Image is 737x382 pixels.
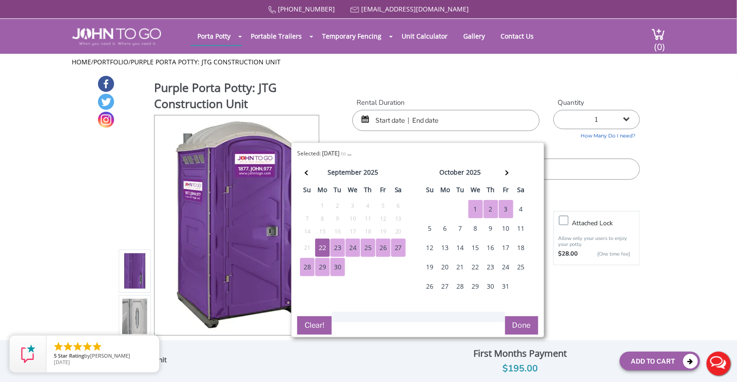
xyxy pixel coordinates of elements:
th: mo [315,183,330,200]
h1: Purple Porta Potty: JTG Construction Unit [154,80,320,114]
a: How Many Do I need? [553,129,640,140]
div: 24 [345,239,360,257]
h3: Attached lock [572,217,644,229]
div: 16 [484,239,498,257]
a: Instagram [98,112,114,128]
button: Clear! [297,316,332,335]
div: 27 [391,239,406,257]
b: ... [347,149,351,157]
a: Contact Us [494,27,541,45]
th: su [422,183,438,200]
div: 15 [315,227,330,237]
div: 19 [376,227,391,237]
div: 20 [391,227,406,237]
div: 30 [330,258,345,276]
div: 4 [361,201,375,211]
a: Temporary Fencing [315,27,388,45]
img: Review Rating [19,345,37,363]
div: 20 [438,258,453,276]
div: 8 [315,214,330,224]
div: 2025 [466,166,481,179]
div: 26 [423,277,438,296]
img: Product [167,115,307,332]
button: Live Chat [700,345,737,382]
div: 22 [315,239,330,257]
div: 7 [453,219,468,238]
th: tu [330,183,345,200]
div: 10 [345,214,360,224]
th: su [299,183,315,200]
div: 9 [330,214,345,224]
div: 17 [345,227,360,237]
div: $195.00 [427,361,613,376]
th: mo [438,183,453,200]
div: 23 [484,258,498,276]
div: 7 [300,214,315,224]
img: Mail [351,7,359,13]
th: sa [391,183,406,200]
p: Allow only your users to enjoy your potty. [559,235,635,247]
a: Gallery [456,27,492,45]
th: tu [453,183,468,200]
div: 18 [514,239,529,257]
li:  [82,341,93,352]
img: Call [268,6,276,14]
th: fr [375,183,391,200]
div: 1 [315,201,330,211]
div: 21 [453,258,468,276]
a: [PHONE_NUMBER] [278,5,335,13]
span: [PERSON_NAME] [90,352,130,359]
button: Done [505,316,538,335]
span: Star Rating [58,352,84,359]
span: 5 [54,352,57,359]
a: Purple Porta Potty: JTG Construction Unit [131,57,281,66]
a: Facebook [98,76,114,92]
div: 29 [315,258,330,276]
div: 2 [484,200,498,218]
div: 5 [423,219,438,238]
th: sa [513,183,529,200]
div: First Months Payment [427,346,613,361]
div: 31 [499,277,513,296]
div: 11 [514,219,529,238]
div: 16 [330,227,345,237]
div: 28 [300,258,315,276]
a: Portable Trailers [244,27,309,45]
div: 14 [453,239,468,257]
div: 28 [453,277,468,296]
span: by [54,353,152,359]
div: 30 [484,277,498,296]
div: 10 [499,219,513,238]
div: 14 [300,227,315,237]
div: 2025 [363,166,378,179]
ul: / / [72,57,665,67]
div: 4 [514,200,529,218]
input: Start date | End date [352,110,540,131]
img: cart a [651,28,665,40]
div: 2 [330,201,345,211]
label: Quantity [553,98,640,108]
div: 12 [376,214,391,224]
li:  [63,341,74,352]
div: 19 [423,258,438,276]
li:  [92,341,103,352]
div: 25 [361,239,375,257]
img: JOHN to go [72,28,161,46]
div: 11 [361,214,375,224]
div: 13 [391,214,406,224]
th: we [345,183,360,200]
div: 21 [300,243,315,253]
div: 24 [499,258,513,276]
div: 1 [468,200,483,218]
div: 15 [468,239,483,257]
div: 3 [499,200,513,218]
span: (0) [654,33,665,53]
a: [EMAIL_ADDRESS][DOMAIN_NAME] [361,5,469,13]
div: 3 [345,201,360,211]
div: 6 [391,201,406,211]
li:  [72,341,83,352]
th: th [483,183,498,200]
a: Porta Potty [190,27,237,45]
a: Twitter [98,94,114,110]
th: fr [498,183,513,200]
